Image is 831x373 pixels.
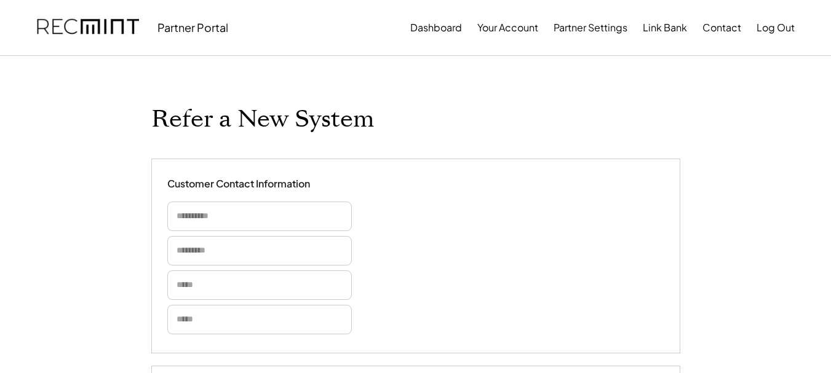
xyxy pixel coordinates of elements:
[702,15,741,40] button: Contact
[477,15,538,40] button: Your Account
[643,15,687,40] button: Link Bank
[554,15,627,40] button: Partner Settings
[167,178,310,190] div: Customer Contact Information
[157,20,228,34] div: Partner Portal
[757,15,795,40] button: Log Out
[37,7,139,49] img: recmint-logotype%403x.png
[151,105,374,134] h1: Refer a New System
[410,15,462,40] button: Dashboard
